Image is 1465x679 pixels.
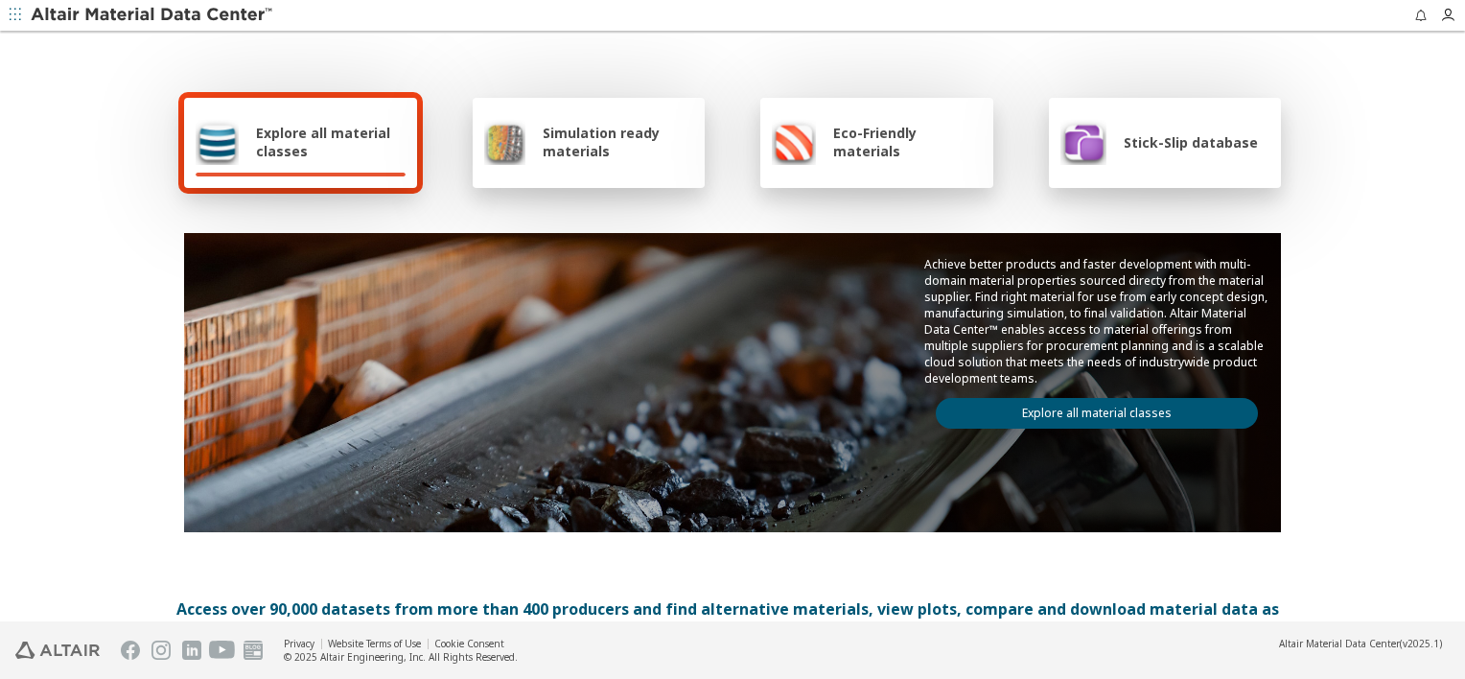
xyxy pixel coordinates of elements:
[936,398,1258,429] a: Explore all material classes
[31,6,275,25] img: Altair Material Data Center
[1124,133,1258,152] span: Stick-Slip database
[176,597,1289,644] div: Access over 90,000 datasets from more than 400 producers and find alternative materials, view plo...
[772,119,816,165] img: Eco-Friendly materials
[196,119,239,165] img: Explore all material classes
[484,119,525,165] img: Simulation ready materials
[1279,637,1400,650] span: Altair Material Data Center
[1279,637,1442,650] div: (v2025.1)
[543,124,693,160] span: Simulation ready materials
[15,642,100,659] img: Altair Engineering
[284,637,314,650] a: Privacy
[833,124,981,160] span: Eco-Friendly materials
[924,256,1269,386] p: Achieve better products and faster development with multi-domain material properties sourced dire...
[1060,119,1106,165] img: Stick-Slip database
[256,124,406,160] span: Explore all material classes
[434,637,504,650] a: Cookie Consent
[328,637,421,650] a: Website Terms of Use
[284,650,518,664] div: © 2025 Altair Engineering, Inc. All Rights Reserved.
